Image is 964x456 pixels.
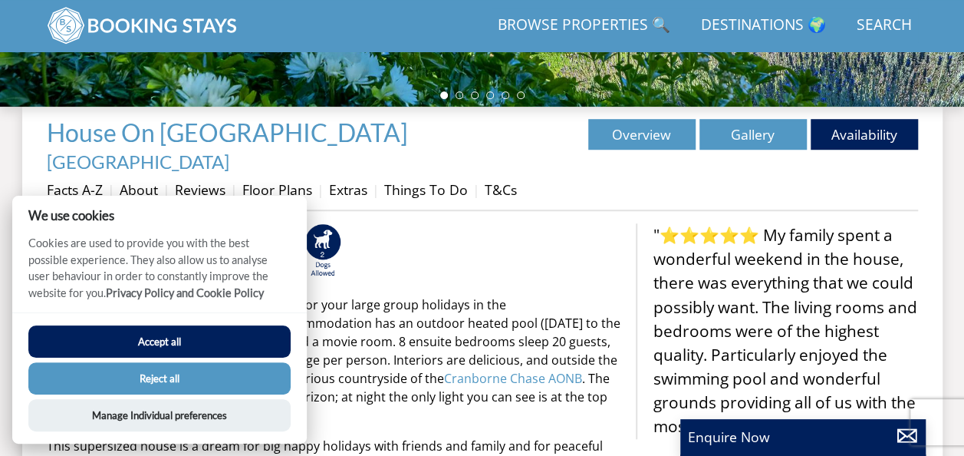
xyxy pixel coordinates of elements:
a: Availability [811,119,918,150]
a: [GEOGRAPHIC_DATA] [47,150,229,173]
blockquote: "⭐⭐⭐⭐⭐ My family spent a wonderful weekend in the house, there was everything that we could possi... [636,223,918,439]
a: Reviews [175,180,225,199]
span: House On [GEOGRAPHIC_DATA] [47,117,408,147]
a: House On [GEOGRAPHIC_DATA] [47,117,413,147]
button: Manage Individual preferences [28,399,291,431]
a: Gallery [699,119,807,150]
button: Reject all [28,362,291,395]
a: Browse Properties 🔍 [492,8,676,43]
a: Overview [588,119,696,150]
a: Floor Plans [242,180,312,199]
a: Facts A-Z [47,180,103,199]
a: Cranborne Chase AONB [444,370,582,387]
img: BookingStays [47,6,239,45]
p: Cookies are used to provide you with the best possible experience. They also allow us to analyse ... [12,235,307,312]
a: T&Cs [485,180,517,199]
button: Accept all [28,325,291,358]
img: AD_4nXe7_8LrJK20fD9VNWAdfykBvHkWcczWBt5QOadXbvIwJqtaRaRf-iI0SeDpMmH1MdC9T1Vy22FMXzzjMAvSuTB5cJ7z5... [304,223,341,279]
a: Destinations 🌍 [695,8,832,43]
a: Search [850,8,918,43]
a: Privacy Policy and Cookie Policy [106,286,264,299]
a: Extras [329,180,367,199]
p: Enquire Now [688,427,918,447]
a: Things To Do [384,180,468,199]
a: About [120,180,158,199]
h2: We use cookies [12,208,307,223]
p: House on the Hill is a fabulous place to stay for your large group holidays in the [GEOGRAPHIC_DA... [47,296,623,425]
